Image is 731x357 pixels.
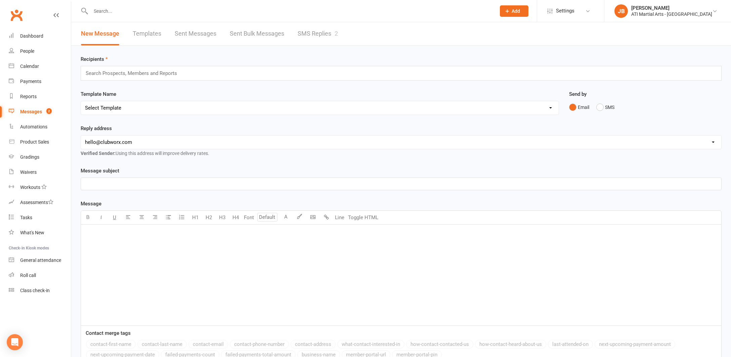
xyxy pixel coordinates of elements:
div: Product Sales [20,139,49,145]
strong: Verified Sender: [81,151,116,156]
div: Payments [20,79,41,84]
div: 2 [335,30,338,37]
a: Class kiosk mode [9,283,71,298]
button: H3 [215,211,229,224]
a: Calendar [9,59,71,74]
div: ATI Martial Arts - [GEOGRAPHIC_DATA] [631,11,712,17]
a: Waivers [9,165,71,180]
button: A [279,211,293,224]
button: H1 [188,211,202,224]
label: Recipients [81,55,108,63]
label: Message subject [81,167,119,175]
span: 2 [46,108,52,114]
a: Assessments [9,195,71,210]
label: Template Name [81,90,116,98]
div: Tasks [20,215,32,220]
a: Automations [9,119,71,134]
label: Reply address [81,124,112,132]
div: Calendar [20,64,39,69]
a: What's New [9,225,71,240]
div: [PERSON_NAME] [631,5,712,11]
button: Line [333,211,346,224]
div: Messages [20,109,42,114]
button: Font [242,211,256,224]
a: Tasks [9,210,71,225]
button: H4 [229,211,242,224]
a: Sent Bulk Messages [230,22,284,45]
a: Workouts [9,180,71,195]
div: JB [614,4,628,18]
label: Message [81,200,101,208]
label: Send by [569,90,587,98]
div: Assessments [20,200,53,205]
input: Search Prospects, Members and Reports [85,69,184,78]
label: Contact merge tags [86,329,131,337]
span: Using this address will improve delivery rates. [81,151,209,156]
div: People [20,48,34,54]
a: Payments [9,74,71,89]
button: U [108,211,121,224]
a: Clubworx [8,7,25,24]
a: Roll call [9,268,71,283]
a: Product Sales [9,134,71,150]
button: Toggle HTML [346,211,380,224]
a: People [9,44,71,59]
span: Settings [556,3,574,18]
div: Open Intercom Messenger [7,334,23,350]
button: SMS [596,101,614,114]
a: SMS Replies2 [298,22,338,45]
button: Email [569,101,589,114]
a: Reports [9,89,71,104]
div: General attendance [20,257,61,263]
a: New Message [81,22,119,45]
div: Reports [20,94,37,99]
button: H2 [202,211,215,224]
a: Templates [133,22,161,45]
input: Default [257,213,277,222]
div: What's New [20,230,44,235]
a: Gradings [9,150,71,165]
button: Add [500,5,528,17]
div: Class check-in [20,288,50,293]
span: Add [512,8,520,14]
a: General attendance kiosk mode [9,253,71,268]
input: Search... [89,6,491,16]
div: Workouts [20,185,40,190]
a: Messages 2 [9,104,71,119]
a: Sent Messages [175,22,216,45]
a: Dashboard [9,29,71,44]
div: Waivers [20,169,37,175]
div: Dashboard [20,33,43,39]
span: U [113,214,116,221]
div: Automations [20,124,47,129]
div: Roll call [20,273,36,278]
div: Gradings [20,154,39,160]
